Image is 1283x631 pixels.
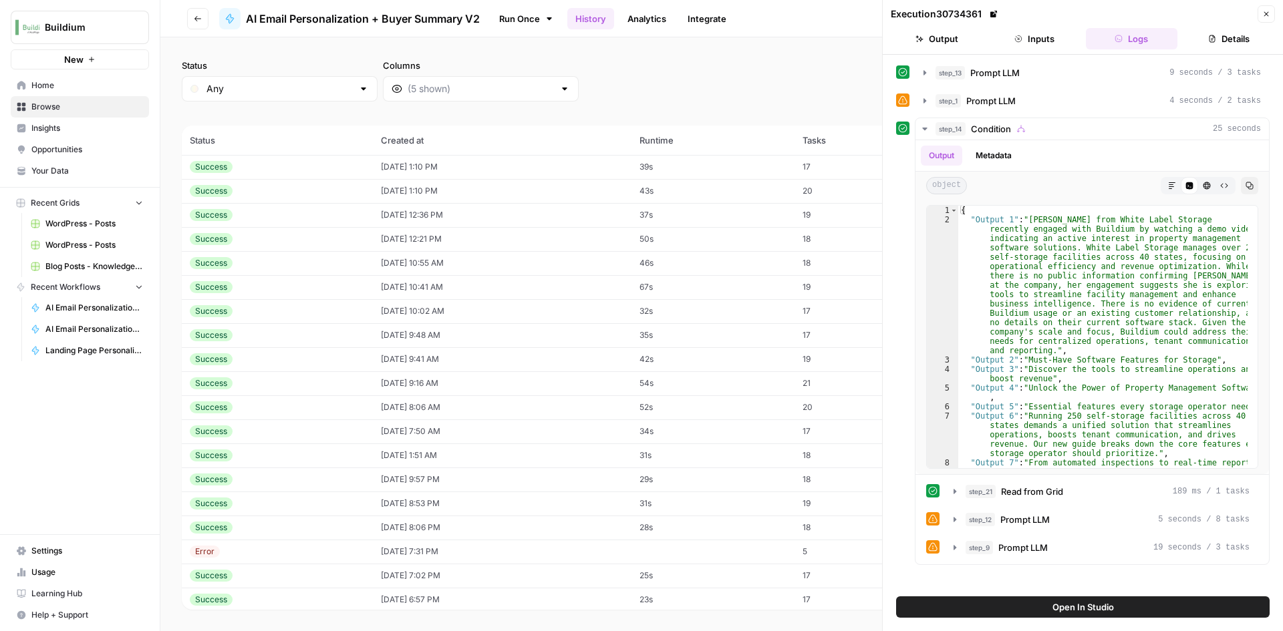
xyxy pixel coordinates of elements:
td: 19 [795,491,923,515]
button: New [11,49,149,69]
div: Success [190,209,233,221]
td: [DATE] 9:16 AM [373,371,631,395]
td: 17 [795,323,923,347]
button: Details [1183,28,1275,49]
a: WordPress - Posts [25,234,149,256]
a: Opportunities [11,139,149,160]
a: Blog Posts - Knowledge Base.csv [25,256,149,277]
span: Learning Hub [31,588,143,600]
button: Inputs [988,28,1081,49]
td: [DATE] 9:48 AM [373,323,631,347]
span: step_1 [936,94,961,108]
td: [DATE] 6:57 PM [373,588,631,612]
span: Buildium [45,21,126,34]
div: 5 [927,383,958,402]
span: Blog Posts - Knowledge Base.csv [45,260,143,272]
span: Settings [31,545,143,557]
td: [DATE] 10:02 AM [373,299,631,323]
span: 19 seconds / 3 tasks [1153,542,1250,554]
div: Success [190,401,233,413]
td: [DATE] 9:57 PM [373,467,631,491]
td: 31s [631,491,795,515]
td: 18 [795,443,923,467]
span: 5 seconds / 8 tasks [1158,513,1250,525]
div: Success [190,425,233,437]
td: 17 [795,588,923,612]
div: Success [190,473,233,485]
span: Toggle code folding, rows 1 through 16 [950,206,958,215]
div: 7 [927,411,958,458]
span: AI Email Personalization + Buyer Summary2 [45,302,143,314]
td: 25s [631,564,795,588]
td: 20 [795,395,923,419]
span: WordPress - Posts [45,218,143,230]
span: step_12 [966,513,995,526]
div: Success [190,185,233,197]
td: 29s [631,467,795,491]
td: [DATE] 7:02 PM [373,564,631,588]
button: Open In Studio [896,596,1270,618]
td: 23s [631,588,795,612]
div: 8 [927,458,958,486]
td: [DATE] 10:55 AM [373,251,631,275]
td: 50s [631,227,795,251]
div: Success [190,449,233,461]
td: 46s [631,251,795,275]
td: 37s [631,203,795,227]
a: AI Email Personalization + Buyer Summary [25,319,149,340]
span: step_21 [966,485,996,498]
span: step_13 [936,66,965,79]
div: Success [190,257,233,269]
button: Output [921,146,962,166]
a: Analytics [619,8,674,29]
div: 1 [927,206,958,215]
span: 4 seconds / 2 tasks [1169,95,1261,107]
td: [DATE] 8:53 PM [373,491,631,515]
td: [DATE] 1:10 PM [373,179,631,203]
span: step_9 [966,541,993,554]
div: Success [190,570,233,582]
div: Success [190,281,233,293]
div: 2 [927,215,958,355]
div: Success [190,377,233,389]
span: Help + Support [31,609,143,621]
a: Insights [11,118,149,139]
a: History [567,8,614,29]
span: Prompt LLM [1000,513,1050,526]
a: Integrate [680,8,734,29]
div: 4 [927,365,958,383]
div: 3 [927,355,958,365]
span: AI Email Personalization + Buyer Summary [45,323,143,335]
td: 21 [795,371,923,395]
button: 5 seconds / 8 tasks [946,509,1258,530]
th: Created at [373,126,631,155]
td: 18 [795,227,923,251]
td: 34s [631,419,795,443]
td: 28s [631,515,795,540]
td: 18 [795,515,923,540]
span: Prompt LLM [998,541,1048,554]
div: Error [190,546,220,558]
input: (5 shown) [408,82,554,95]
td: 18 [795,467,923,491]
td: 20 [795,179,923,203]
td: 67s [631,275,795,299]
td: 52s [631,395,795,419]
a: Browse [11,96,149,118]
span: object [926,177,967,194]
span: Your Data [31,165,143,177]
div: Execution 30734361 [891,7,1000,21]
div: Success [190,161,233,173]
div: Success [190,521,233,534]
span: Prompt LLM [970,66,1020,79]
span: Landing Page Personalization Test [45,345,143,357]
span: Usage [31,566,143,578]
a: AI Email Personalization + Buyer Summary2 [25,297,149,319]
td: [DATE] 8:06 PM [373,515,631,540]
td: 5 [795,540,923,564]
td: [DATE] 12:36 PM [373,203,631,227]
td: 19 [795,347,923,371]
span: Insights [31,122,143,134]
button: 9 seconds / 3 tasks [915,62,1269,83]
span: 189 ms / 1 tasks [1173,485,1250,497]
